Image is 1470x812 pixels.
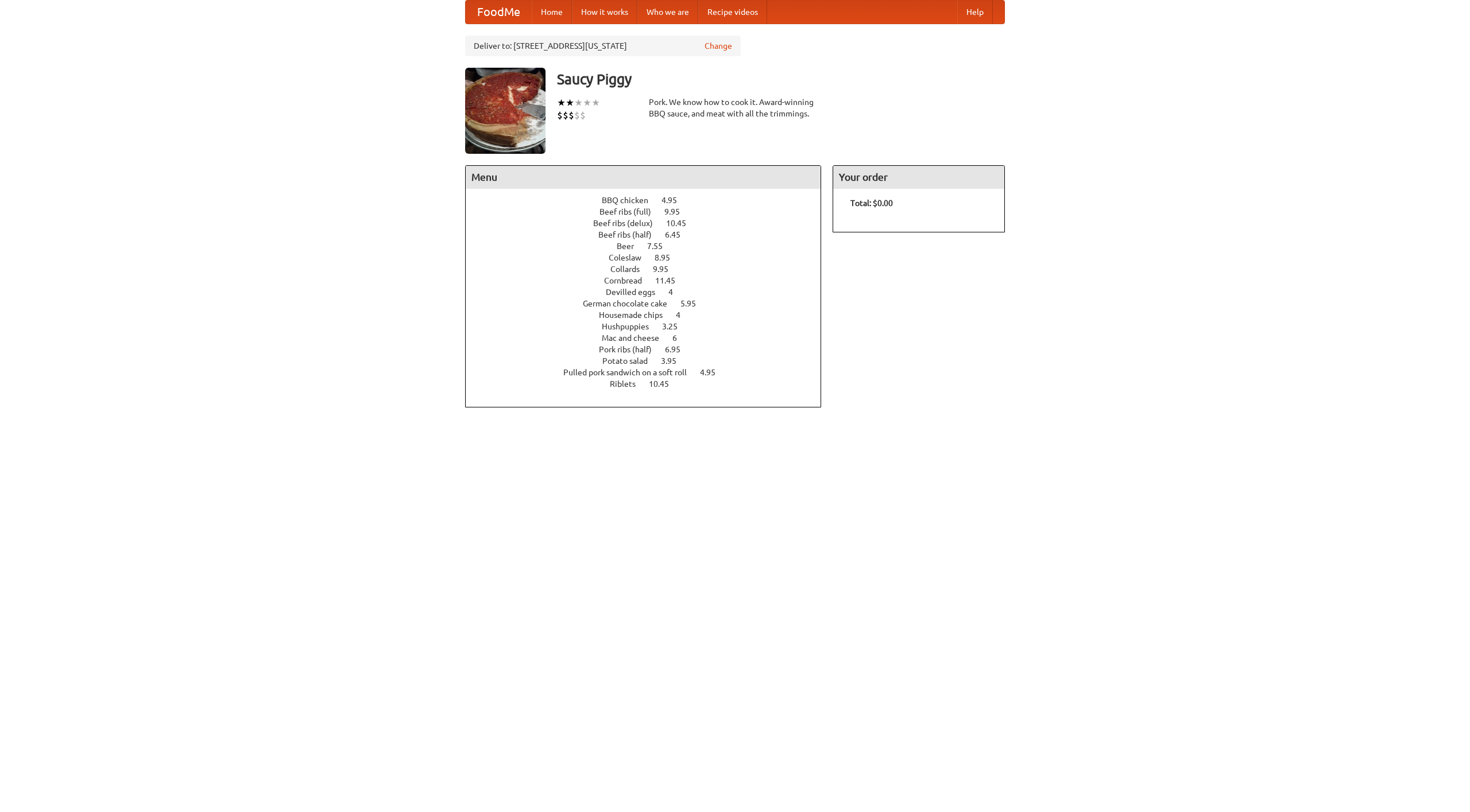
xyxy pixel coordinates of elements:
li: ★ [566,96,574,109]
span: Mac and cheese [602,333,671,343]
span: 11.45 [655,276,687,285]
a: Pork ribs (half) 6.95 [599,345,702,354]
li: ★ [557,96,566,109]
a: BBQ chicken 4.95 [602,196,698,205]
a: German chocolate cake 5.95 [583,299,717,308]
a: Collards 9.95 [610,265,690,274]
div: Deliver to: [STREET_ADDRESS][US_STATE] [465,36,741,56]
li: $ [568,109,574,122]
span: Potato salad [602,356,659,366]
a: Devilled eggs 4 [606,287,694,297]
span: 9.95 [664,207,691,216]
div: Pork. We know how to cook it. Award-winning BBQ sauce, and meat with all the trimmings. [649,96,821,119]
span: 10.45 [649,379,680,388]
a: Mac and cheese 6 [602,333,698,343]
span: Housemade chips [599,310,674,320]
a: Potato salad 3.95 [602,356,698,366]
span: Coleslaw [609,253,653,262]
span: 3.25 [662,322,689,331]
li: ★ [583,96,591,109]
span: Devilled eggs [606,287,667,297]
a: Housemade chips 4 [599,310,702,320]
span: Beef ribs (half) [598,230,663,239]
span: Beef ribs (delux) [593,219,664,228]
li: ★ [574,96,583,109]
span: Beer [617,242,645,251]
a: Beef ribs (full) 9.95 [599,207,701,216]
a: Beer 7.55 [617,242,684,251]
span: Pork ribs (half) [599,345,663,354]
li: $ [580,109,586,122]
span: 7.55 [647,242,674,251]
a: Home [532,1,572,24]
span: 8.95 [655,253,682,262]
li: $ [563,109,568,122]
a: Change [705,40,732,52]
a: Beef ribs (delux) 10.45 [593,219,707,228]
span: 6.45 [665,230,692,239]
span: 4.95 [661,196,688,205]
a: Cornbread 11.45 [604,276,697,285]
a: Beef ribs (half) 6.45 [598,230,702,239]
li: $ [574,109,580,122]
span: Beef ribs (full) [599,207,663,216]
a: How it works [572,1,637,24]
h4: Your order [833,166,1004,189]
span: 6 [672,333,688,343]
span: 10.45 [666,219,698,228]
a: FoodMe [466,1,532,24]
span: 3.95 [661,356,688,366]
span: 4.95 [700,368,727,377]
span: 6.95 [665,345,692,354]
a: Help [957,1,993,24]
span: Pulled pork sandwich on a soft roll [563,368,698,377]
span: 5.95 [680,299,707,308]
img: angular.jpg [465,68,546,154]
h4: Menu [466,166,821,189]
span: Cornbread [604,276,653,285]
h3: Saucy Piggy [557,68,1005,91]
b: Total: $0.00 [850,199,893,208]
span: German chocolate cake [583,299,679,308]
a: Recipe videos [698,1,767,24]
li: ★ [591,96,600,109]
li: $ [557,109,563,122]
span: Riblets [610,379,647,388]
span: BBQ chicken [602,196,660,205]
span: 4 [668,287,684,297]
span: 4 [676,310,692,320]
span: Hushpuppies [602,322,660,331]
a: Pulled pork sandwich on a soft roll 4.95 [563,368,737,377]
span: Collards [610,265,651,274]
a: Who we are [637,1,698,24]
span: 9.95 [653,265,680,274]
a: Coleslaw 8.95 [609,253,691,262]
a: Riblets 10.45 [610,379,690,388]
a: Hushpuppies 3.25 [602,322,699,331]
